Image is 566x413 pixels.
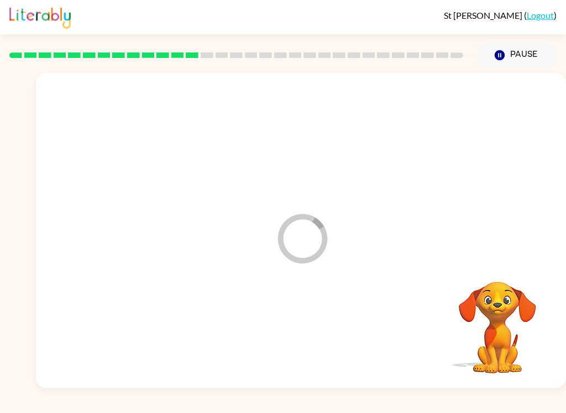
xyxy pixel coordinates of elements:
a: Logout [527,10,554,20]
button: Pause [476,43,557,68]
div: ( ) [444,10,557,20]
img: Literably [9,4,71,29]
video: Your browser must support playing .mp4 files to use Literably. Please try using another browser. [442,264,553,375]
span: St [PERSON_NAME] [444,10,524,20]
